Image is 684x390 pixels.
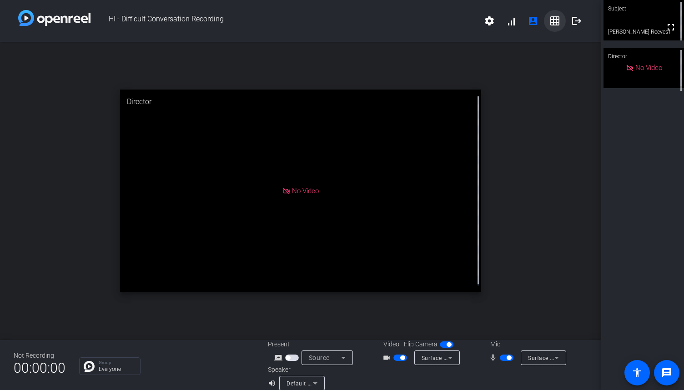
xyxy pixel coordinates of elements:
[309,354,330,361] span: Source
[383,340,399,349] span: Video
[99,360,136,365] p: Group
[120,90,481,114] div: Director
[571,15,582,26] mat-icon: logout
[99,366,136,372] p: Everyone
[528,15,538,26] mat-icon: account_box
[661,367,672,378] mat-icon: message
[635,64,662,72] span: No Video
[481,340,572,349] div: Mic
[91,10,478,32] span: HI - Difficult Conversation Recording
[14,357,65,379] span: 00:00:00
[632,367,643,378] mat-icon: accessibility
[268,378,279,389] mat-icon: volume_up
[292,187,319,195] span: No Video
[404,340,438,349] span: Flip Camera
[422,354,514,361] span: Surface Camera Front (045e:0990)
[382,352,393,363] mat-icon: videocam_outline
[14,351,65,360] div: Not Recording
[268,340,359,349] div: Present
[484,15,495,26] mat-icon: settings
[489,352,500,363] mat-icon: mic_none
[287,380,472,387] span: Default - Surface Omnisonic Speakers (Surface High Definition Audio)
[604,48,684,65] div: Director
[18,10,91,26] img: white-gradient.svg
[549,15,560,26] mat-icon: grid_on
[268,365,322,375] div: Speaker
[500,10,522,32] button: signal_cellular_alt
[84,361,95,372] img: Chat Icon
[665,22,676,33] mat-icon: fullscreen
[274,352,285,363] mat-icon: screen_share_outline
